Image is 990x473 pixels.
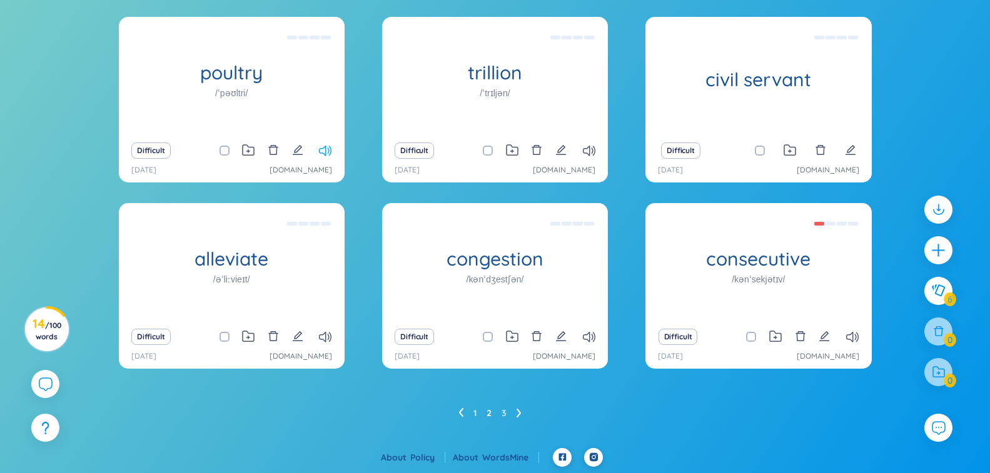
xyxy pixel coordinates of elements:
h1: /ˈpəʊltri/ [215,86,248,100]
span: edit [845,144,856,156]
button: delete [795,328,806,346]
li: 3 [502,403,507,423]
p: [DATE] [131,164,156,176]
button: Difficult [131,142,171,159]
a: 3 [502,404,507,422]
button: delete [268,142,279,159]
a: 1 [473,404,477,422]
button: Difficult [395,142,434,159]
a: Policy [410,452,445,463]
a: WordsMine [482,452,539,463]
a: [DOMAIN_NAME] [797,351,859,362]
h1: /kənˈdʒestʃən/ [467,272,524,286]
span: delete [531,144,542,156]
li: 2 [487,403,492,423]
h3: 14 [33,319,61,341]
span: delete [531,331,542,342]
a: [DOMAIN_NAME] [533,351,595,362]
h1: civil servant [645,69,871,91]
button: delete [531,142,542,159]
p: [DATE] [395,164,420,176]
h1: /əˈliːvieɪt/ [213,272,250,286]
h1: alleviate [119,248,345,270]
span: edit [819,331,830,342]
button: edit [819,328,830,346]
span: edit [555,144,567,156]
a: [DOMAIN_NAME] [797,164,859,176]
h1: trillion [382,62,608,84]
span: delete [268,144,279,156]
span: delete [795,331,806,342]
button: Difficult [395,329,434,345]
a: [DOMAIN_NAME] [270,164,332,176]
h1: consecutive [645,248,871,270]
p: [DATE] [131,351,156,362]
li: Previous Page [458,403,463,423]
button: delete [815,142,826,159]
span: delete [815,144,826,156]
li: 1 [473,403,477,423]
button: Difficult [661,142,700,159]
div: About [381,451,445,464]
span: plus [931,242,946,258]
div: About [453,451,539,464]
span: edit [555,331,567,342]
h1: congestion [382,248,608,270]
button: edit [292,328,303,346]
p: [DATE] [658,351,683,362]
button: edit [555,142,567,159]
span: edit [292,331,303,342]
button: delete [531,328,542,346]
button: edit [555,328,567,346]
span: / 100 words [36,321,61,341]
h1: /kənˈsekjətɪv/ [732,272,785,286]
button: Difficult [659,329,698,345]
button: delete [268,328,279,346]
h1: poultry [119,62,345,84]
span: delete [268,331,279,342]
button: edit [845,142,856,159]
p: [DATE] [395,351,420,362]
a: 2 [487,404,492,422]
a: [DOMAIN_NAME] [533,164,595,176]
a: [DOMAIN_NAME] [270,351,332,362]
li: Next Page [517,403,522,423]
button: edit [292,142,303,159]
span: edit [292,144,303,156]
p: [DATE] [658,164,683,176]
button: Difficult [131,329,171,345]
h1: /ˈtrɪljən/ [480,86,510,100]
